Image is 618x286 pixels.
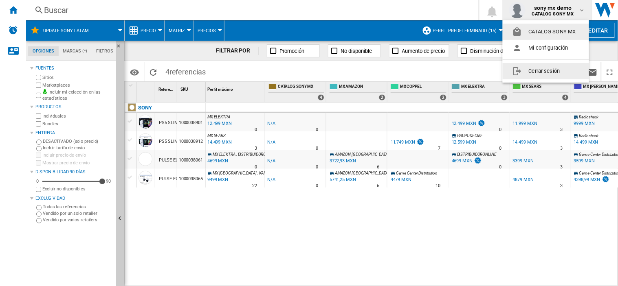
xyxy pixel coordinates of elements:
button: Mi configuración [503,40,589,56]
button: CATALOG SONY MX [503,24,589,40]
button: Cerrar sesión [503,63,589,79]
